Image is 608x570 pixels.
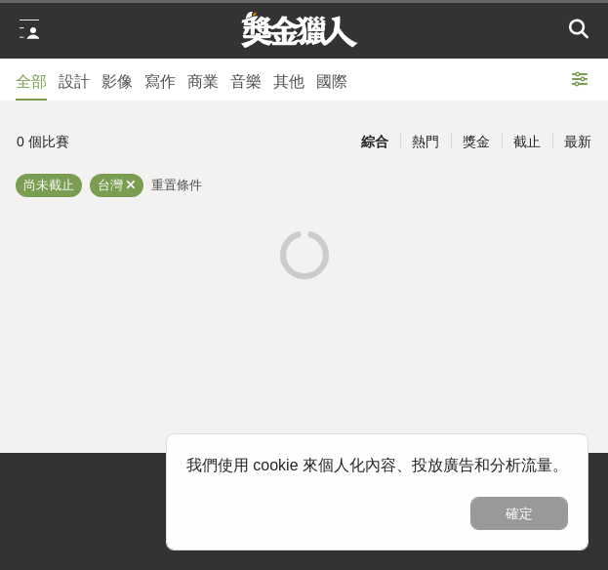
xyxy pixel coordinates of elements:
[552,125,603,159] div: 最新
[98,178,123,192] span: 台灣
[144,59,176,101] a: 寫作
[186,457,568,473] span: 我們使用 cookie 來個人化內容、投放廣告和分析流量。
[17,125,207,159] div: 0 個比賽
[316,59,347,101] a: 國際
[187,59,219,101] a: 商業
[144,70,176,94] div: 寫作
[470,497,568,530] button: 確定
[16,70,47,94] div: 全部
[349,125,400,159] div: 綜合
[400,125,451,159] div: 熱門
[230,59,262,101] a: 音樂
[273,70,304,94] div: 其他
[273,59,304,101] a: 其他
[151,178,202,192] span: 重置條件
[101,70,133,94] div: 影像
[16,59,47,101] a: 全部
[59,70,90,94] div: 設計
[59,59,90,101] a: 設計
[101,59,133,101] a: 影像
[23,178,74,192] span: 尚未截止
[502,125,552,159] div: 截止
[316,70,347,94] div: 國際
[230,70,262,94] div: 音樂
[187,70,219,94] div: 商業
[451,125,502,159] div: 獎金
